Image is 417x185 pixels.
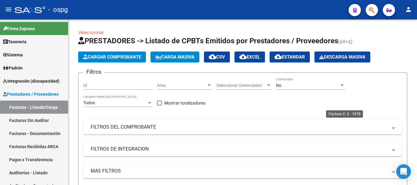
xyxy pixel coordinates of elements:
span: Descarga Masiva [319,54,365,60]
mat-icon: menu [5,6,12,13]
span: Carga Masiva [155,54,194,60]
mat-expansion-panel-header: MAS FILTROS [83,164,402,178]
span: Mostrar totalizadores [164,99,205,107]
span: Estandar [274,54,305,60]
button: Descarga Masiva [314,52,370,62]
mat-panel-title: MAS FILTROS [91,168,387,174]
span: (alt+q) [338,39,353,44]
span: No [276,83,281,88]
h3: Filtros [83,68,104,76]
span: Padrón [3,65,23,71]
mat-expansion-panel-header: FILTROS DE INTEGRACION [83,142,402,156]
span: Tesorería [3,38,27,45]
a: Video tutorial [78,30,103,35]
mat-panel-title: FILTROS DE INTEGRACION [91,146,387,152]
span: Area [157,83,206,88]
span: PRESTADORES -> Listado de CPBTs Emitidos por Prestadores / Proveedores [78,37,338,45]
span: Integración (discapacidad) [3,78,60,84]
mat-icon: person [405,6,412,13]
span: CSV [209,54,225,60]
span: EXCEL [239,54,260,60]
mat-panel-title: FILTROS DEL COMPROBANTE [91,124,387,130]
mat-expansion-panel-header: FILTROS DEL COMPROBANTE [83,120,402,134]
mat-icon: cloud_download [209,53,216,60]
button: Cargar Comprobante [78,52,146,62]
mat-icon: cloud_download [274,53,282,60]
span: Todos [83,100,95,105]
button: Estandar [270,52,310,62]
button: EXCEL [234,52,265,62]
button: Carga Masiva [150,52,199,62]
button: CSV [204,52,230,62]
div: Open Intercom Messenger [396,164,411,179]
span: Prestadores / Proveedores [3,91,59,98]
span: Firma Express [3,25,35,32]
span: Seleccionar Gerenciador [216,83,266,88]
span: Sistema [3,52,23,58]
span: Cargar Comprobante [83,54,141,60]
mat-icon: cloud_download [239,53,247,60]
app-download-masive: Descarga masiva de comprobantes (adjuntos) [314,52,370,62]
span: - ospg [48,3,68,16]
